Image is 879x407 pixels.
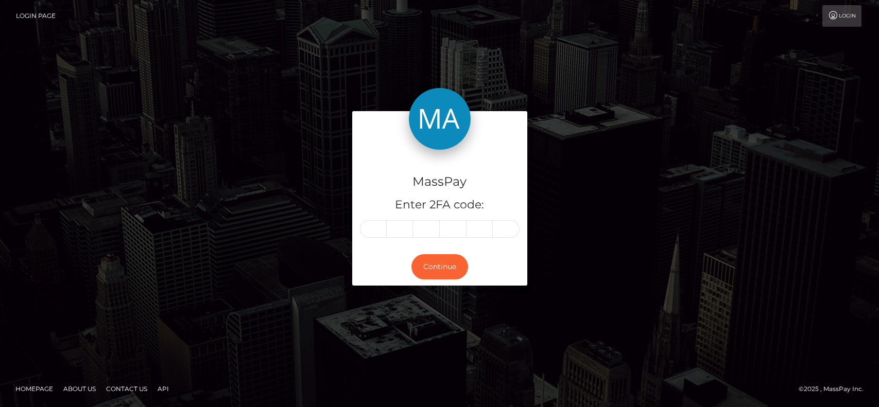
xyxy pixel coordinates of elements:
[409,88,471,150] img: MassPay
[59,381,100,397] a: About Us
[102,381,151,397] a: Contact Us
[153,381,173,397] a: API
[11,381,57,397] a: Homepage
[799,383,871,395] div: © 2025 , MassPay Inc.
[822,5,861,27] a: Login
[360,173,520,191] h4: MassPay
[411,254,468,279] button: Continue
[360,197,520,213] h5: Enter 2FA code:
[16,5,56,27] a: Login Page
